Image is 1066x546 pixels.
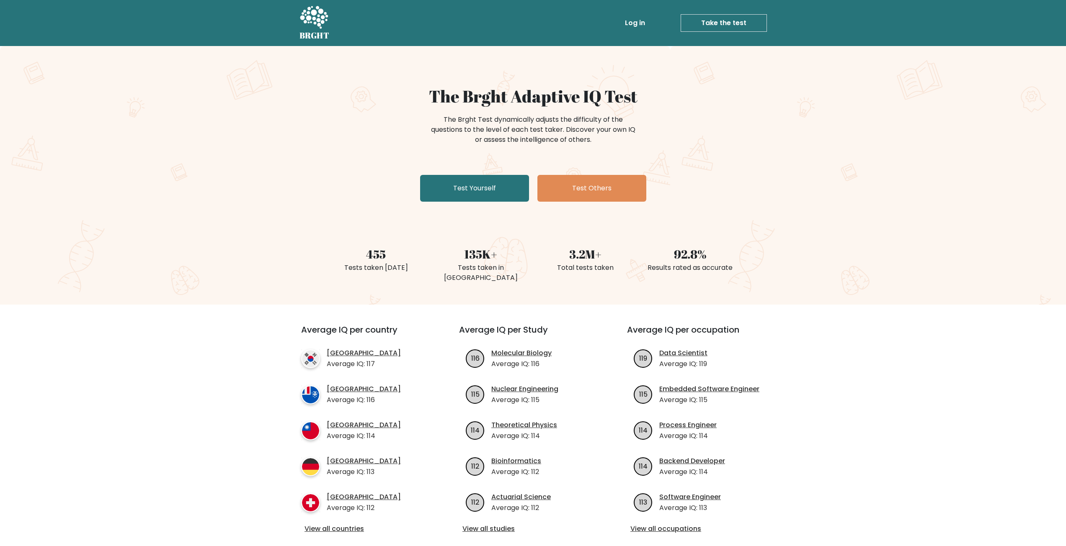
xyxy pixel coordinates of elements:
[491,467,541,477] p: Average IQ: 112
[491,384,558,394] a: Nuclear Engineering
[434,263,528,283] div: Tests taken in [GEOGRAPHIC_DATA]
[681,14,767,32] a: Take the test
[329,245,423,263] div: 455
[329,86,738,106] h1: The Brght Adaptive IQ Test
[491,456,541,466] a: Bioinformatics
[434,245,528,263] div: 135K+
[327,348,401,358] a: [GEOGRAPHIC_DATA]
[471,425,480,435] text: 114
[299,31,330,41] h5: BRGHT
[639,497,647,507] text: 113
[420,175,529,202] a: Test Yourself
[622,15,648,31] a: Log in
[639,461,648,471] text: 114
[491,492,551,502] a: Actuarial Science
[659,359,707,369] p: Average IQ: 119
[491,420,557,430] a: Theoretical Physics
[299,3,330,43] a: BRGHT
[471,461,479,471] text: 112
[327,456,401,466] a: [GEOGRAPHIC_DATA]
[301,349,320,368] img: country
[301,493,320,512] img: country
[491,348,552,358] a: Molecular Biology
[327,420,401,430] a: [GEOGRAPHIC_DATA]
[491,395,558,405] p: Average IQ: 115
[305,524,426,534] a: View all countries
[327,492,401,502] a: [GEOGRAPHIC_DATA]
[659,431,717,441] p: Average IQ: 114
[301,325,429,345] h3: Average IQ per country
[491,359,552,369] p: Average IQ: 116
[471,389,480,399] text: 115
[327,384,401,394] a: [GEOGRAPHIC_DATA]
[462,524,604,534] a: View all studies
[659,384,759,394] a: Embedded Software Engineer
[639,425,648,435] text: 114
[538,245,633,263] div: 3.2M+
[471,497,479,507] text: 112
[639,353,647,363] text: 119
[459,325,607,345] h3: Average IQ per Study
[428,115,638,145] div: The Brght Test dynamically adjusts the difficulty of the questions to the level of each test take...
[327,359,401,369] p: Average IQ: 117
[301,457,320,476] img: country
[643,245,738,263] div: 92.8%
[630,524,772,534] a: View all occupations
[327,467,401,477] p: Average IQ: 113
[537,175,646,202] a: Test Others
[327,431,401,441] p: Average IQ: 114
[491,431,557,441] p: Average IQ: 114
[659,420,717,430] a: Process Engineer
[643,263,738,273] div: Results rated as accurate
[327,395,401,405] p: Average IQ: 116
[301,385,320,404] img: country
[327,503,401,513] p: Average IQ: 112
[491,503,551,513] p: Average IQ: 112
[627,325,775,345] h3: Average IQ per occupation
[659,348,707,358] a: Data Scientist
[329,263,423,273] div: Tests taken [DATE]
[659,503,721,513] p: Average IQ: 113
[301,421,320,440] img: country
[659,492,721,502] a: Software Engineer
[659,456,725,466] a: Backend Developer
[659,395,759,405] p: Average IQ: 115
[659,467,725,477] p: Average IQ: 114
[538,263,633,273] div: Total tests taken
[471,353,480,363] text: 116
[639,389,648,399] text: 115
